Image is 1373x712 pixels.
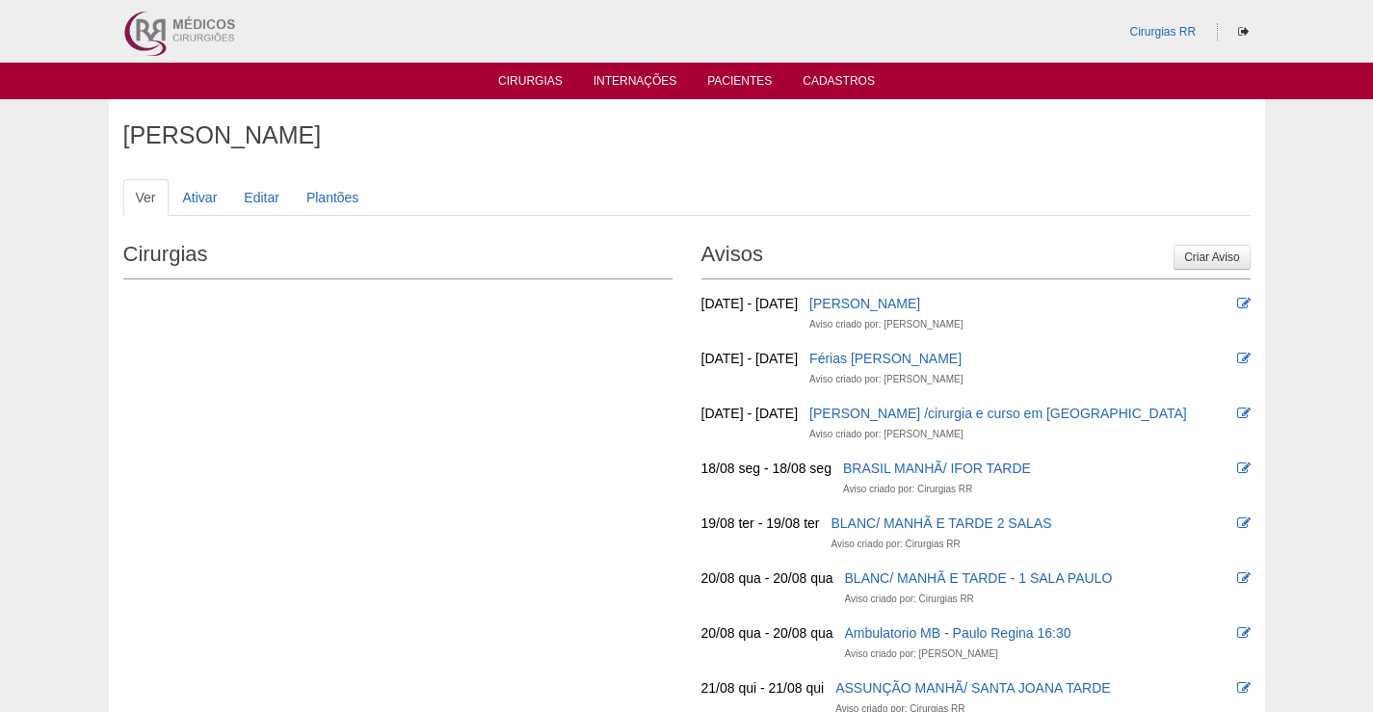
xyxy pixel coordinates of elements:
[701,235,1251,279] h2: Avisos
[835,680,1111,696] a: ASSUNÇÃO MANHÃ/ SANTA JOANA TARDE
[809,406,1187,421] a: [PERSON_NAME] /cirurgia e curso em [GEOGRAPHIC_DATA]
[123,123,1251,147] h1: [PERSON_NAME]
[843,461,1031,476] a: BRASIL MANHÃ/ IFOR TARDE
[701,568,833,588] div: 20/08 qua - 20/08 qua
[809,425,963,444] div: Aviso criado por: [PERSON_NAME]
[701,294,799,313] div: [DATE] - [DATE]
[1237,516,1251,530] i: Editar
[701,459,832,478] div: 18/08 seg - 18/08 seg
[701,514,820,533] div: 19/08 ter - 19/08 ter
[1129,25,1196,39] a: Cirurgias RR
[809,315,963,334] div: Aviso criado por: [PERSON_NAME]
[845,645,998,664] div: Aviso criado por: [PERSON_NAME]
[1237,461,1251,475] i: Editar
[831,535,960,554] div: Aviso criado por: Cirurgias RR
[1237,681,1251,695] i: Editar
[1237,297,1251,310] i: Editar
[701,623,833,643] div: 20/08 qua - 20/08 qua
[594,74,677,93] a: Internações
[845,590,974,609] div: Aviso criado por: Cirurgias RR
[1237,407,1251,420] i: Editar
[845,625,1071,641] a: Ambulatorio MB - Paulo Regina 16:30
[809,370,963,389] div: Aviso criado por: [PERSON_NAME]
[231,179,292,216] a: Editar
[701,349,799,368] div: [DATE] - [DATE]
[1238,26,1249,38] i: Sair
[701,678,825,698] div: 21/08 qui - 21/08 qui
[809,351,962,366] a: Férias [PERSON_NAME]
[171,179,230,216] a: Ativar
[803,74,875,93] a: Cadastros
[845,570,1113,586] a: BLANC/ MANHÃ E TARDE - 1 SALA PAULO
[123,179,169,216] a: Ver
[701,404,799,423] div: [DATE] - [DATE]
[707,74,772,93] a: Pacientes
[498,74,563,93] a: Cirurgias
[1237,571,1251,585] i: Editar
[1237,626,1251,640] i: Editar
[831,515,1051,531] a: BLANC/ MANHÃ E TARDE 2 SALAS
[1174,245,1250,270] a: Criar Aviso
[1237,352,1251,365] i: Editar
[843,480,972,499] div: Aviso criado por: Cirurgias RR
[294,179,371,216] a: Plantões
[123,235,673,279] h2: Cirurgias
[809,296,920,311] a: [PERSON_NAME]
